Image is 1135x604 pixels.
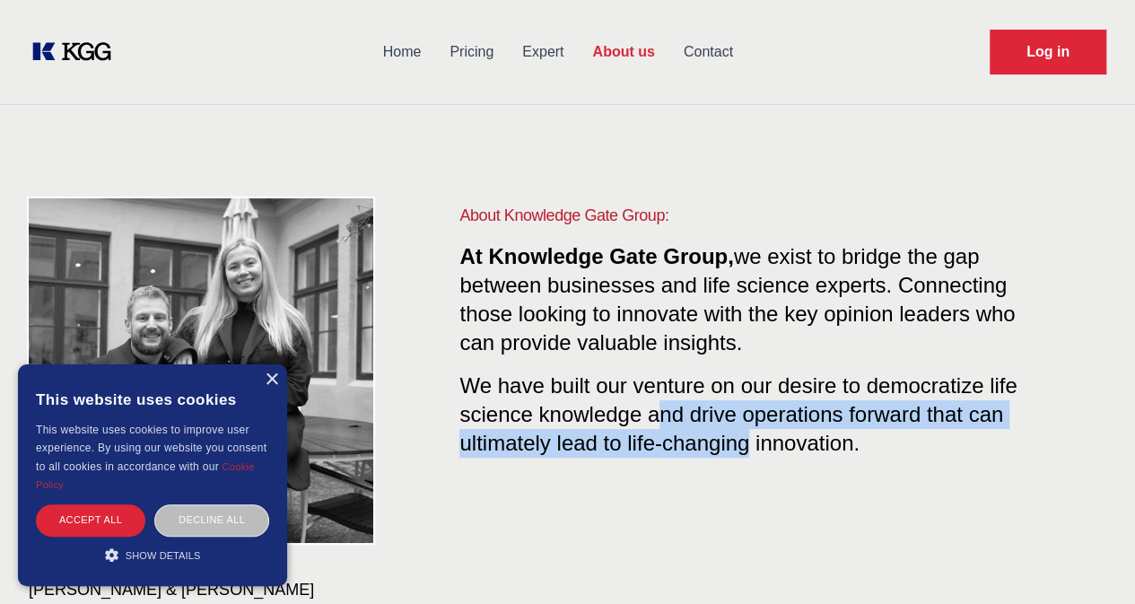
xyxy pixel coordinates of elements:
a: Home [369,29,436,75]
a: About us [578,29,668,75]
span: At Knowledge Gate Group, [459,244,733,268]
div: Decline all [154,504,269,536]
a: Cookie Policy [36,461,255,490]
a: KOL Knowledge Platform: Talk to Key External Experts (KEE) [29,38,126,66]
div: Close [265,373,278,387]
span: We have built our venture on our desire to democratize life science knowledge and drive operation... [459,366,1017,455]
a: Contact [669,29,747,75]
img: KOL management, KEE, Therapy area experts [29,198,373,543]
h1: About Knowledge Gate Group: [459,203,1035,228]
a: Request Demo [990,30,1106,74]
div: Accept all [36,504,145,536]
span: Show details [126,550,201,561]
a: Expert [508,29,578,75]
div: Show details [36,546,269,564]
h3: [PERSON_NAME] & [PERSON_NAME] [29,579,388,600]
span: This website uses cookies to improve user experience. By using our website you consent to all coo... [36,424,266,473]
a: Pricing [435,29,508,75]
div: This website uses cookies [36,378,269,421]
span: we exist to bridge the gap between businesses and life science experts. Connecting those looking ... [459,244,1015,355]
